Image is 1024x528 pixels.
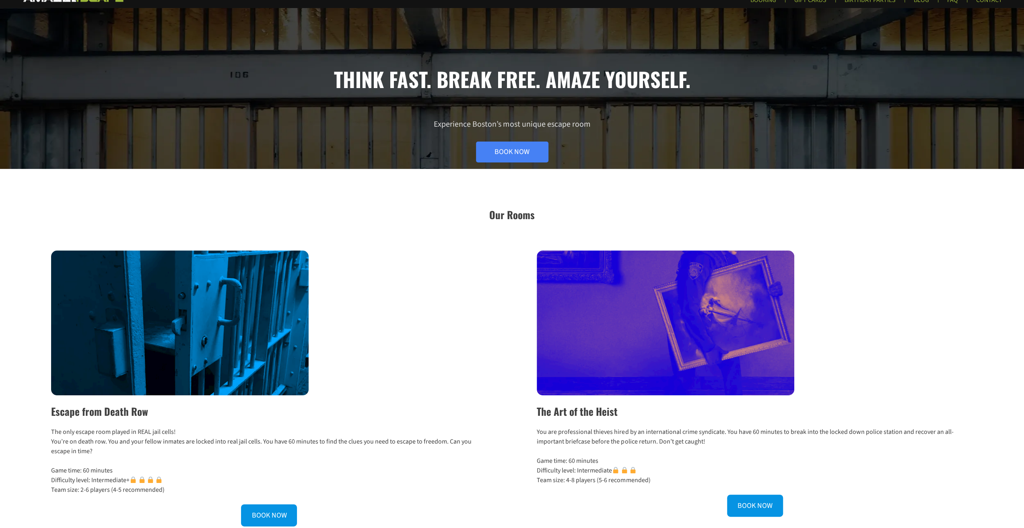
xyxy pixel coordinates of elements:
p: You are professional thieves hired by an international crime syndicate. You have 60 minutes to br... [537,427,972,446]
p: Game time: 60 minutes Difficulty level: Intermediate+ Team size: 2-6 players (4-5 recommended) [51,466,487,495]
a: BOOK NOW [241,504,297,526]
img: 🔒 [130,477,136,483]
img: 🔒 [156,477,162,483]
img: 🔒 [612,467,619,473]
img: 🔒 [139,477,145,483]
img: 🔒 [630,467,636,473]
a: Book Now [476,142,548,162]
img: 🔒 [621,467,628,473]
img: 🔒 [147,477,154,483]
h2: The Art of the Heist [537,404,972,419]
h1: Think fast. Break free. Amaze yourself. [51,67,973,91]
h2: Escape from Death Row [51,404,487,419]
p: Game time: 60 minutes Difficulty level: Intermediate Team size: 4-8 players (5-6 recommended) [537,456,972,485]
p: Experience Boston’s most unique escape room [51,119,973,162]
p: The only escape room played in REAL jail cells! You’re on death row. You and your fellow inmates ... [51,427,487,456]
a: BOOK NOW [727,495,783,517]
